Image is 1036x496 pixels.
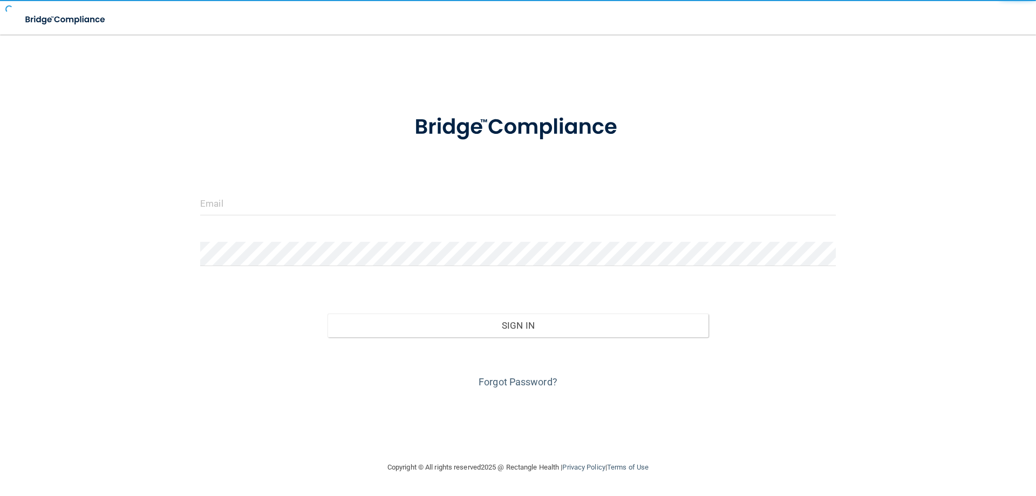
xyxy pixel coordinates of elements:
img: bridge_compliance_login_screen.278c3ca4.svg [16,9,115,31]
a: Privacy Policy [562,463,605,471]
input: Email [200,191,836,215]
img: bridge_compliance_login_screen.278c3ca4.svg [392,99,644,155]
a: Forgot Password? [479,376,557,388]
button: Sign In [328,314,709,337]
div: Copyright © All rights reserved 2025 @ Rectangle Health | | [321,450,715,485]
a: Terms of Use [607,463,649,471]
